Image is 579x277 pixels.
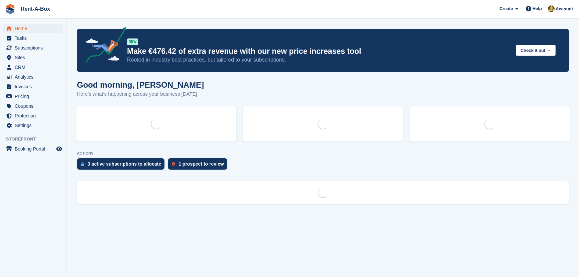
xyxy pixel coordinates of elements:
[3,53,63,62] a: menu
[556,6,573,12] span: Account
[6,136,67,143] span: Storefront
[3,63,63,72] a: menu
[15,82,55,91] span: Invoices
[18,3,53,14] a: Rent-A-Box
[55,145,63,153] a: Preview store
[3,121,63,130] a: menu
[3,144,63,154] a: menu
[127,47,510,56] p: Make €476.42 of extra revenue with our new price increases tool
[81,162,84,166] img: active_subscription_to_allocate_icon-d502201f5373d7db506a760aba3b589e785aa758c864c3986d89f69b8ff3...
[15,72,55,82] span: Analytics
[3,101,63,111] a: menu
[80,27,127,65] img: price-adjustments-announcement-icon-8257ccfd72463d97f412b2fc003d46551f7dbcb40ab6d574587a9cd5c0d94...
[77,151,569,156] p: ACTIONS
[15,92,55,101] span: Pricing
[3,24,63,33] a: menu
[127,56,510,64] p: Rooted in industry best practices, but tailored to your subscriptions.
[15,33,55,43] span: Tasks
[15,53,55,62] span: Sites
[77,158,168,173] a: 3 active subscriptions to allocate
[3,92,63,101] a: menu
[15,144,55,154] span: Booking Portal
[168,158,230,173] a: 1 prospect to review
[179,161,224,167] div: 1 prospect to review
[499,5,513,12] span: Create
[3,82,63,91] a: menu
[15,63,55,72] span: CRM
[3,33,63,43] a: menu
[3,111,63,120] a: menu
[15,43,55,53] span: Subscriptions
[88,161,161,167] div: 3 active subscriptions to allocate
[533,5,542,12] span: Help
[15,111,55,120] span: Protection
[3,43,63,53] a: menu
[15,121,55,130] span: Settings
[15,101,55,111] span: Coupons
[516,45,556,56] button: Check it out →
[172,162,175,166] img: prospect-51fa495bee0391a8d652442698ab0144808aea92771e9ea1ae160a38d050c398.svg
[127,38,138,45] div: NEW
[15,24,55,33] span: Home
[548,5,555,12] img: Mairead Collins
[77,80,204,89] h1: Good morning, [PERSON_NAME]
[5,4,15,14] img: stora-icon-8386f47178a22dfd0bd8f6a31ec36ba5ce8667c1dd55bd0f319d3a0aa187defe.svg
[77,90,204,98] p: Here's what's happening across your business [DATE]
[3,72,63,82] a: menu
